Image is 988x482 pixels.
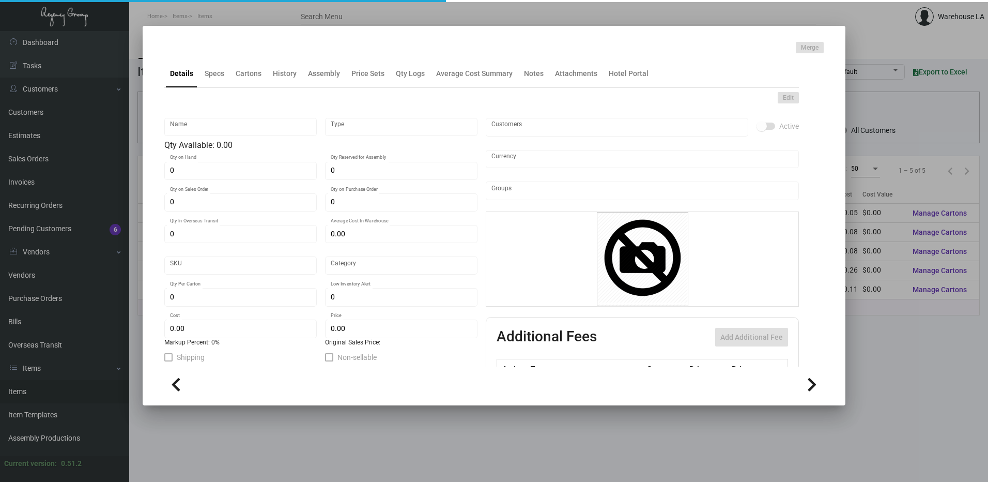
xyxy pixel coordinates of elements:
span: Edit [783,94,794,102]
div: History [273,68,297,79]
div: Price Sets [351,68,384,79]
div: Notes [524,68,544,79]
input: Add new.. [491,187,794,195]
span: Merge [801,43,819,52]
span: Active [779,120,799,132]
h2: Additional Fees [497,328,597,347]
th: Price type [729,359,776,378]
input: Add new.. [491,123,743,131]
span: Non-sellable [337,351,377,364]
th: Cost [644,359,686,378]
div: Assembly [308,68,340,79]
div: Current version: [4,458,57,469]
div: Average Cost Summary [436,68,513,79]
button: Add Additional Fee [715,328,788,347]
div: Attachments [555,68,597,79]
div: Qty Logs [396,68,425,79]
span: Shipping [177,351,205,364]
div: 0.51.2 [61,458,82,469]
div: Details [170,68,193,79]
th: Type [528,359,644,378]
button: Edit [778,92,799,103]
div: Cartons [236,68,261,79]
div: Specs [205,68,224,79]
div: Hotel Portal [609,68,649,79]
div: Qty Available: 0.00 [164,139,477,152]
th: Price [687,359,729,378]
button: Merge [796,42,824,53]
span: Add Additional Fee [720,333,783,341]
th: Active [497,359,529,378]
